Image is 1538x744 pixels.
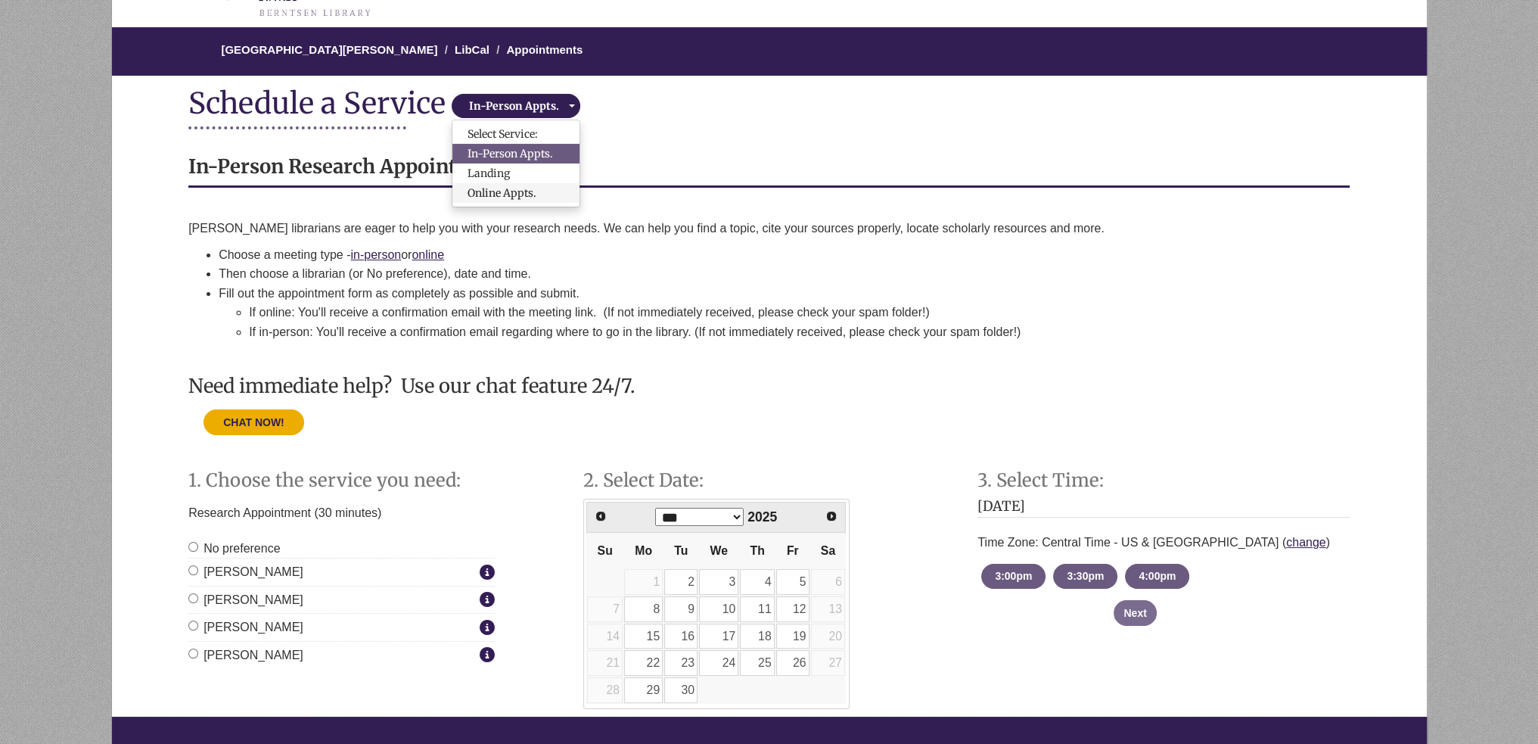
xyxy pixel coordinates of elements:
[219,264,1350,284] li: Then choose a librarian (or No preference), date and time.
[188,87,452,119] div: Schedule a Service
[776,624,809,649] a: 19
[698,623,739,650] td: Available
[664,569,698,595] a: 2
[775,596,810,623] td: Available
[977,499,1350,518] h3: [DATE]
[249,322,1350,342] li: If in-person: You'll receive a confirmation email regarding where to go in the library. (If not i...
[188,539,280,559] label: No preference
[468,146,553,161] span: In-Person Appts.
[1053,564,1117,589] button: 3:30pm
[595,510,607,522] span: Prev
[750,544,764,557] span: Thursday
[188,471,561,490] h2: Step 1. Choose the service you need:
[624,624,663,649] a: 15
[655,508,744,526] select: Select month
[623,677,663,704] td: Available
[698,649,739,677] td: Available
[188,542,198,552] input: No preference
[775,649,810,677] td: Available
[188,649,198,658] input: [PERSON_NAME]
[456,98,572,114] div: In-Person Appts.
[623,623,663,650] td: Available
[740,569,774,595] a: 4
[589,504,613,528] a: Previous Month
[663,568,698,596] td: Available
[747,509,777,525] span: 2025
[350,248,401,261] a: in-person
[776,596,809,622] a: 12
[740,624,774,649] a: 18
[84,27,1455,76] nav: Breadcrumb
[219,284,1350,342] li: Fill out the appointment form as completely as possible and submit.
[739,568,775,596] td: Available
[1114,600,1156,626] button: Next
[664,677,698,703] a: 30
[820,504,844,528] a: Next Month
[739,649,775,677] td: Available
[663,623,698,650] td: Available
[674,544,688,557] span: Tuesday
[188,590,476,610] label: [PERSON_NAME]
[740,650,774,676] a: 25
[221,43,437,56] a: [GEOGRAPHIC_DATA][PERSON_NAME]
[821,544,835,557] span: Saturday
[188,593,198,603] input: [PERSON_NAME]
[188,539,495,665] div: Staff Member Group: In-Person Appointments
[204,409,304,435] button: CHAT NOW!
[710,544,728,557] span: Wednesday
[188,621,198,630] input: [PERSON_NAME]
[775,623,810,650] td: Available
[699,569,738,595] a: 3
[698,596,739,623] td: Available
[188,618,476,637] label: [PERSON_NAME]
[623,596,663,623] td: Available
[699,624,738,649] a: 17
[583,471,955,490] h2: Step 2. Select Date:
[188,154,517,179] strong: In-Person Research Appointments
[698,568,739,596] td: Available
[787,544,799,557] span: Friday
[776,650,809,676] a: 26
[664,624,698,649] a: 16
[219,245,1350,265] li: Choose a meeting type - or
[664,650,698,676] a: 23
[188,565,198,575] input: [PERSON_NAME]
[663,596,698,623] td: Available
[775,568,810,596] td: Available
[468,166,510,181] span: Landing
[739,596,775,623] td: Available
[188,646,476,665] label: [PERSON_NAME]
[624,650,663,676] a: 22
[776,569,809,595] a: 5
[977,471,1350,490] h2: Step 3: Select Time:
[598,544,613,557] span: Sunday
[981,564,1046,589] button: 3:00pm
[624,677,663,703] a: 29
[506,43,583,56] a: Appointments
[635,544,652,557] span: Monday
[204,416,304,428] a: CHAT NOW!
[623,649,663,677] td: Available
[412,248,444,261] a: online
[468,185,536,201] span: Online Appts.
[664,596,698,622] a: 9
[188,219,1350,238] p: [PERSON_NAME] librarians are eager to help you with your research needs. We can help you find a t...
[188,375,1350,397] h3: Need immediate help? Use our chat feature 24/7.
[739,623,775,650] td: Available
[663,649,698,677] td: Available
[740,596,774,622] a: 11
[1125,564,1189,589] button: 4:00pm
[624,596,663,622] a: 8
[663,677,698,704] td: Available
[825,510,837,522] span: Next
[455,43,489,56] a: LibCal
[977,525,1350,560] div: Time Zone: Central Time - US & [GEOGRAPHIC_DATA] ( )
[699,650,738,676] a: 24
[249,303,1350,322] li: If online: You'll receive a confirmation email with the meeting link. (If not immediately receive...
[699,596,738,622] a: 10
[468,126,538,142] span: Select Service:
[188,499,495,528] p: Research Appointment (30 minutes)
[188,562,476,582] label: [PERSON_NAME]
[452,94,580,118] button: In-Person Appts.
[1286,536,1326,549] a: change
